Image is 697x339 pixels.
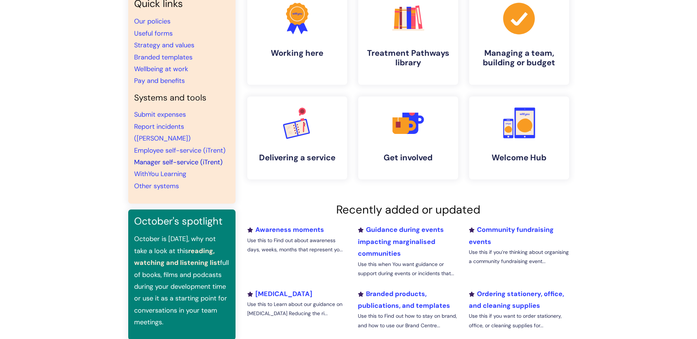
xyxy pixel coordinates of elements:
[364,48,452,68] h4: Treatment Pathways library
[134,110,186,119] a: Submit expenses
[469,96,569,179] a: Welcome Hub
[247,203,569,216] h2: Recently added or updated
[134,169,186,178] a: WithYou Learning
[247,96,347,179] a: Delivering a service
[134,158,223,167] a: Manager self-service (iTrent)
[469,289,564,310] a: Ordering stationery, office, and cleaning supplies
[364,153,452,163] h4: Get involved
[253,48,341,58] h4: Working here
[247,289,312,298] a: [MEDICAL_DATA]
[134,76,185,85] a: Pay and benefits
[475,153,563,163] h4: Welcome Hub
[247,236,347,254] p: Use this to Find out about awareness days, weeks, months that represent yo...
[253,153,341,163] h4: Delivering a service
[358,96,458,179] a: Get involved
[134,41,194,50] a: Strategy and values
[358,289,450,310] a: Branded products, publications, and templates
[475,48,563,68] h4: Managing a team, building or budget
[358,311,458,330] p: Use this to Find out how to stay on brand, and how to use our Brand Centre...
[247,300,347,318] p: Use this to Learn about our guidance on [MEDICAL_DATA] Reducing the ri...
[134,233,230,328] p: October is [DATE], why not take a look at this full of books, films and podcasts during your deve...
[469,311,569,330] p: Use this if you want to order stationery, office, or cleaning supplies for...
[134,122,191,143] a: Report incidents ([PERSON_NAME])
[134,146,226,155] a: Employee self-service (iTrent)
[469,248,569,266] p: Use this if you’re thinking about organising a community fundraising event...
[134,93,230,103] h4: Systems and tools
[358,260,458,278] p: Use this when You want guidance or support during events or incidents that...
[134,182,179,190] a: Other systems
[358,225,444,258] a: Guidance during events impacting marginalised communities
[247,225,324,234] a: Awareness moments
[134,65,188,73] a: Wellbeing at work
[134,53,193,62] a: Branded templates
[134,29,173,38] a: Useful forms
[134,215,230,227] h3: October's spotlight
[134,17,170,26] a: Our policies
[469,225,554,246] a: Community fundraising events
